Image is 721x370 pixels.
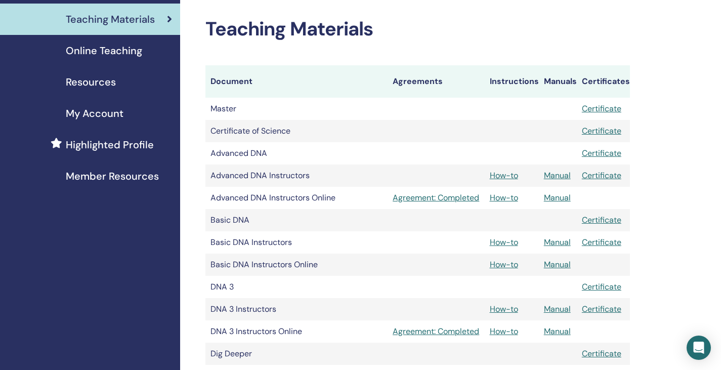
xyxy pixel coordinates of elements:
[544,192,571,203] a: Manual
[66,74,116,90] span: Resources
[205,98,388,120] td: Master
[490,304,518,314] a: How-to
[582,126,621,136] a: Certificate
[582,237,621,248] a: Certificate
[393,192,479,204] a: Agreement: Completed
[205,165,388,187] td: Advanced DNA Instructors
[393,325,479,338] a: Agreement: Completed
[205,120,388,142] td: Certificate of Science
[582,103,621,114] a: Certificate
[490,237,518,248] a: How-to
[582,215,621,225] a: Certificate
[205,142,388,165] td: Advanced DNA
[205,343,388,365] td: Dig Deeper
[205,320,388,343] td: DNA 3 Instructors Online
[582,148,621,158] a: Certificate
[577,65,630,98] th: Certificates
[205,209,388,231] td: Basic DNA
[582,281,621,292] a: Certificate
[66,137,154,152] span: Highlighted Profile
[205,254,388,276] td: Basic DNA Instructors Online
[66,106,123,121] span: My Account
[544,304,571,314] a: Manual
[582,348,621,359] a: Certificate
[205,231,388,254] td: Basic DNA Instructors
[544,170,571,181] a: Manual
[66,12,155,27] span: Teaching Materials
[544,237,571,248] a: Manual
[205,187,388,209] td: Advanced DNA Instructors Online
[485,65,539,98] th: Instructions
[205,18,630,41] h2: Teaching Materials
[544,259,571,270] a: Manual
[388,65,484,98] th: Agreements
[66,169,159,184] span: Member Resources
[66,43,142,58] span: Online Teaching
[490,192,518,203] a: How-to
[490,259,518,270] a: How-to
[205,276,388,298] td: DNA 3
[582,170,621,181] a: Certificate
[490,170,518,181] a: How-to
[205,65,388,98] th: Document
[539,65,577,98] th: Manuals
[582,304,621,314] a: Certificate
[490,326,518,337] a: How-to
[544,326,571,337] a: Manual
[687,336,711,360] div: Open Intercom Messenger
[205,298,388,320] td: DNA 3 Instructors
